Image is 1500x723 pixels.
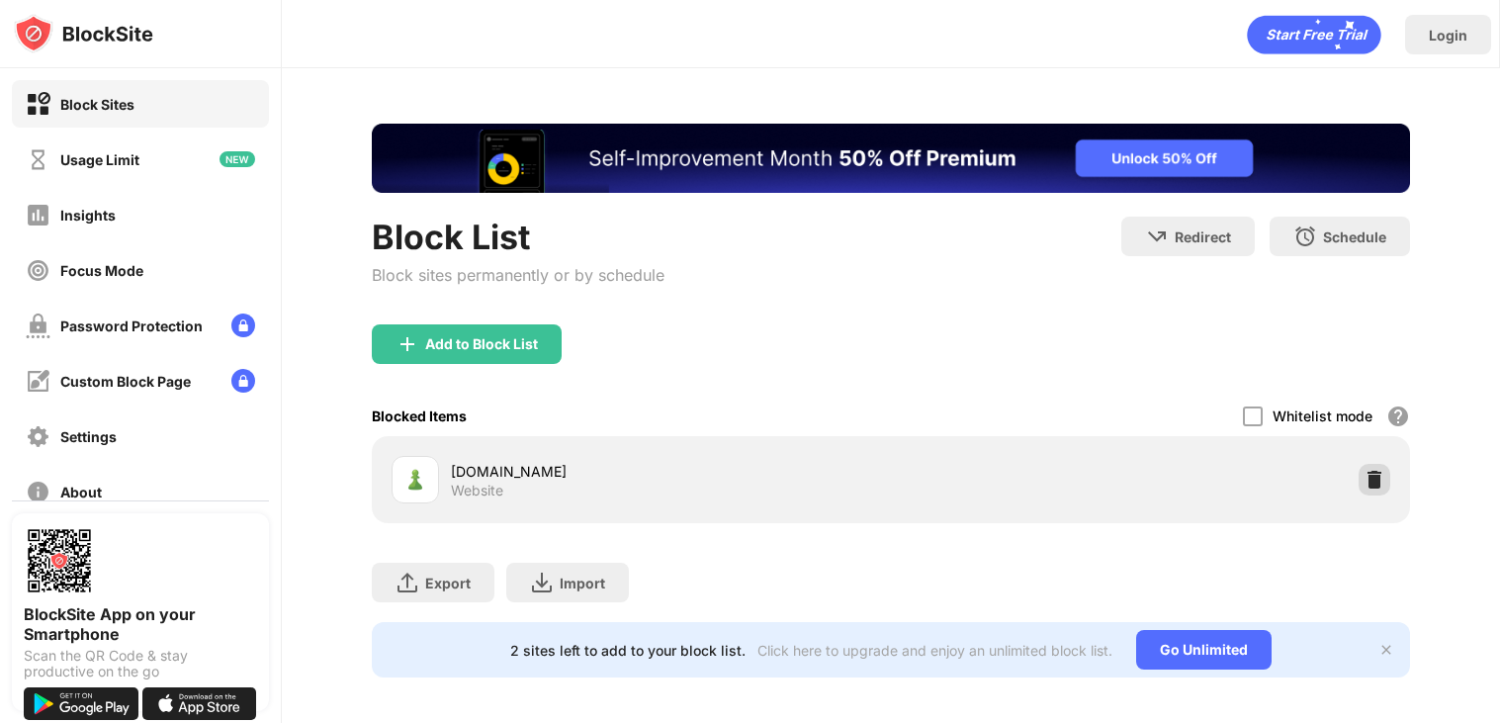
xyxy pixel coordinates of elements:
[24,648,257,679] div: Scan the QR Code & stay productive on the go
[142,687,257,720] img: download-on-the-app-store.svg
[425,575,471,591] div: Export
[14,14,153,53] img: logo-blocksite.svg
[231,314,255,337] img: lock-menu.svg
[24,525,95,596] img: options-page-qr-code.png
[60,96,134,113] div: Block Sites
[451,461,891,482] div: [DOMAIN_NAME]
[26,258,50,283] img: focus-off.svg
[1247,15,1381,54] div: animation
[1378,642,1394,658] img: x-button.svg
[451,482,503,499] div: Website
[60,373,191,390] div: Custom Block Page
[510,642,746,659] div: 2 sites left to add to your block list.
[372,124,1410,193] iframe: Banner
[757,642,1112,659] div: Click here to upgrade and enjoy an unlimited block list.
[26,203,50,227] img: insights-off.svg
[231,369,255,393] img: lock-menu.svg
[372,265,664,285] div: Block sites permanently or by schedule
[60,317,203,334] div: Password Protection
[1175,228,1231,245] div: Redirect
[425,336,538,352] div: Add to Block List
[560,575,605,591] div: Import
[60,484,102,500] div: About
[26,480,50,504] img: about-off.svg
[26,424,50,449] img: settings-off.svg
[24,604,257,644] div: BlockSite App on your Smartphone
[60,207,116,224] div: Insights
[220,151,255,167] img: new-icon.svg
[1136,630,1272,670] div: Go Unlimited
[26,92,50,117] img: block-on.svg
[24,687,138,720] img: get-it-on-google-play.svg
[60,428,117,445] div: Settings
[26,147,50,172] img: time-usage-off.svg
[403,468,427,492] img: favicons
[26,369,50,394] img: customize-block-page-off.svg
[1273,407,1372,424] div: Whitelist mode
[372,407,467,424] div: Blocked Items
[1323,228,1386,245] div: Schedule
[372,217,664,257] div: Block List
[1429,27,1467,44] div: Login
[26,314,50,338] img: password-protection-off.svg
[60,262,143,279] div: Focus Mode
[60,151,139,168] div: Usage Limit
